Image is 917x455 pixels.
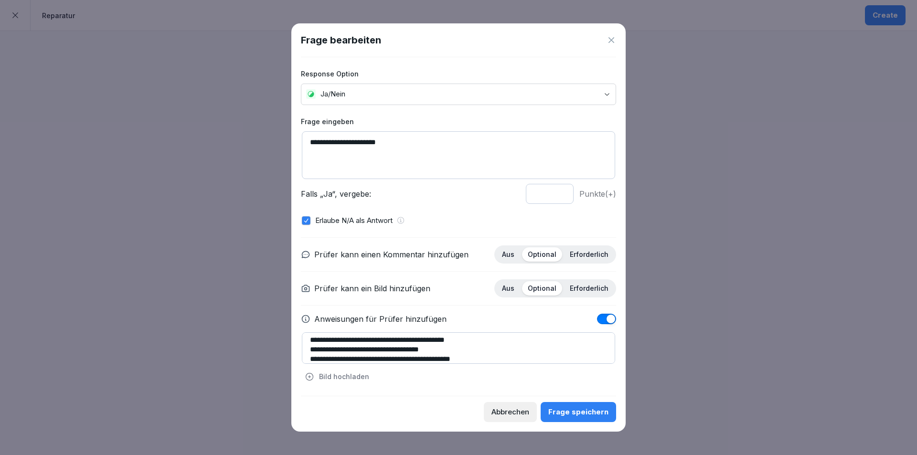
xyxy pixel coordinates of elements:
p: Aus [502,250,514,259]
p: Bild hochladen [319,371,369,381]
p: Prüfer kann ein Bild hinzufügen [314,283,430,294]
p: Punkte (+) [579,188,616,200]
h1: Frage bearbeiten [301,33,381,47]
div: Frage speichern [548,407,608,417]
p: Optional [528,284,556,293]
p: Erforderlich [570,250,608,259]
p: Falls „Ja“, vergebe: [301,188,520,200]
p: Anweisungen für Prüfer hinzufügen [314,313,447,325]
p: Prüfer kann einen Kommentar hinzufügen [314,249,469,260]
label: Frage eingeben [301,116,616,127]
p: Erforderlich [570,284,608,293]
p: Optional [528,250,556,259]
p: Aus [502,284,514,293]
button: Frage speichern [541,402,616,422]
div: Abbrechen [491,407,529,417]
p: Erlaube N/A als Antwort [315,215,393,226]
button: Abbrechen [484,402,537,422]
label: Response Option [301,69,616,79]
